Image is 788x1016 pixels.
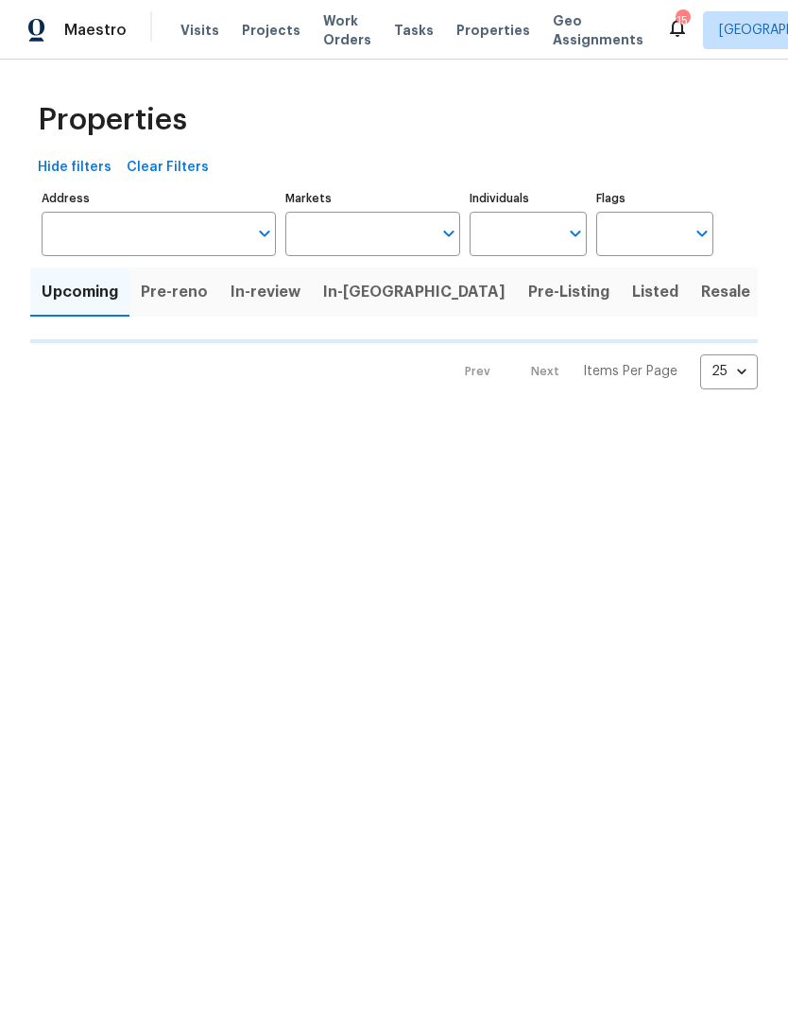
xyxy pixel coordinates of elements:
[700,347,758,396] div: 25
[689,220,715,247] button: Open
[285,193,461,204] label: Markets
[447,354,758,389] nav: Pagination Navigation
[553,11,643,49] span: Geo Assignments
[456,21,530,40] span: Properties
[119,150,216,185] button: Clear Filters
[596,193,713,204] label: Flags
[470,193,587,204] label: Individuals
[562,220,589,247] button: Open
[141,279,208,305] span: Pre-reno
[583,362,677,381] p: Items Per Page
[323,11,371,49] span: Work Orders
[38,111,187,129] span: Properties
[127,156,209,180] span: Clear Filters
[323,279,505,305] span: In-[GEOGRAPHIC_DATA]
[436,220,462,247] button: Open
[231,279,300,305] span: In-review
[30,150,119,185] button: Hide filters
[242,21,300,40] span: Projects
[701,279,750,305] span: Resale
[42,193,276,204] label: Address
[394,24,434,37] span: Tasks
[251,220,278,247] button: Open
[180,21,219,40] span: Visits
[42,279,118,305] span: Upcoming
[676,11,689,30] div: 15
[528,279,609,305] span: Pre-Listing
[632,279,678,305] span: Listed
[64,21,127,40] span: Maestro
[38,156,111,180] span: Hide filters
